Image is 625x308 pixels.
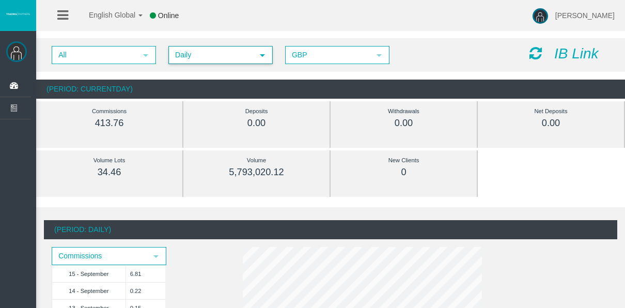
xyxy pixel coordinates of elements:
[354,105,454,117] div: Withdrawals
[59,117,159,129] div: 413.76
[207,166,306,178] div: 5,793,020.12
[126,282,165,299] td: 0.22
[529,46,542,60] i: Reload Dashboard
[53,248,147,264] span: Commissions
[533,8,548,24] img: user-image
[152,252,160,260] span: select
[207,117,306,129] div: 0.00
[501,117,601,129] div: 0.00
[169,47,253,63] span: Daily
[501,105,601,117] div: Net Deposits
[53,47,136,63] span: All
[52,282,126,299] td: 14 - September
[207,105,306,117] div: Deposits
[59,105,159,117] div: Commissions
[126,265,165,282] td: 6.81
[286,47,370,63] span: GBP
[354,166,454,178] div: 0
[375,51,383,59] span: select
[52,265,126,282] td: 15 - September
[158,11,179,20] span: Online
[354,117,454,129] div: 0.00
[207,155,306,166] div: Volume
[554,45,599,61] i: IB Link
[75,11,135,19] span: English Global
[59,155,159,166] div: Volume Lots
[354,155,454,166] div: New Clients
[44,220,617,239] div: (Period: Daily)
[555,11,615,20] span: [PERSON_NAME]
[142,51,150,59] span: select
[59,166,159,178] div: 34.46
[258,51,267,59] span: select
[5,12,31,16] img: logo.svg
[36,80,625,99] div: (Period: CurrentDay)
